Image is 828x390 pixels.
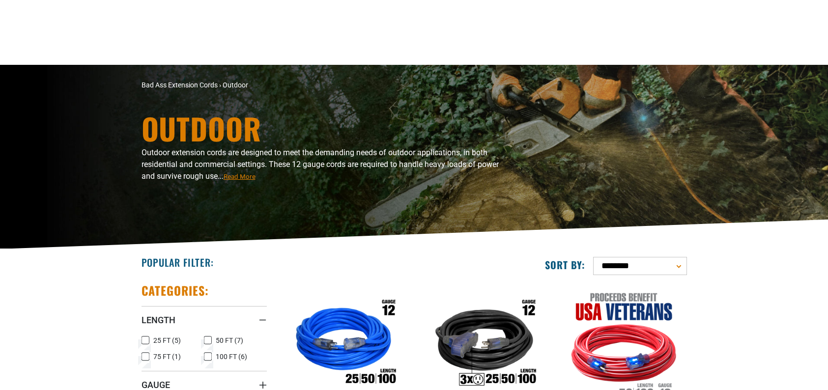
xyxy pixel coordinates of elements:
a: Bad Ass Extension Cords [142,81,218,89]
span: › [219,81,221,89]
span: 25 FT (5) [153,337,181,344]
h2: Popular Filter: [142,256,214,269]
h2: Categories: [142,283,209,298]
nav: breadcrumbs [142,80,500,90]
span: 100 FT (6) [216,353,247,360]
span: 50 FT (7) [216,337,243,344]
summary: Length [142,306,267,334]
span: Read More [224,173,256,180]
h1: Outdoor [142,113,500,143]
label: Sort by: [545,258,585,271]
span: Outdoor extension cords are designed to meet the demanding needs of outdoor applications, in both... [142,148,499,181]
span: Outdoor [223,81,248,89]
span: 75 FT (1) [153,353,181,360]
span: Length [142,314,175,326]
